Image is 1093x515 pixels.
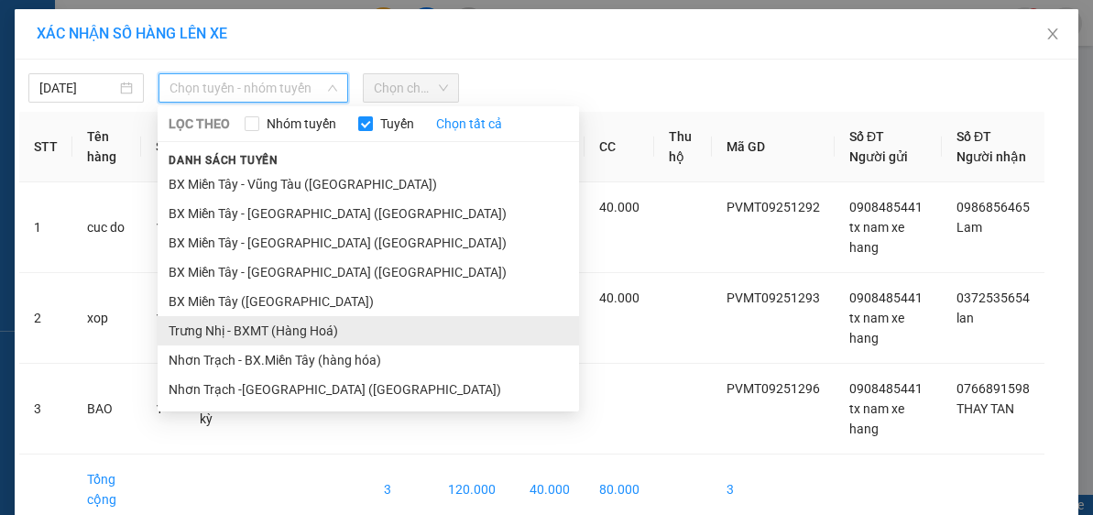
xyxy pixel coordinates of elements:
[727,200,820,214] span: PVMT09251292
[849,129,884,144] span: Số ĐT
[956,149,1026,164] span: Người nhận
[259,114,344,134] span: Nhóm tuyến
[72,364,141,455] td: BAO
[158,152,289,169] span: Danh sách tuyến
[956,381,1030,396] span: 0766891598
[169,114,230,134] span: LỌC THEO
[158,257,579,287] li: BX Miền Tây - [GEOGRAPHIC_DATA] ([GEOGRAPHIC_DATA])
[849,311,904,345] span: tx nam xe hang
[727,290,820,305] span: PVMT09251293
[849,290,923,305] span: 0908485441
[158,170,579,199] li: BX Miền Tây - Vũng Tàu ([GEOGRAPHIC_DATA])
[436,114,502,134] a: Chọn tất cả
[158,345,579,375] li: Nhơn Trạch - BX.Miền Tây (hàng hóa)
[373,114,421,134] span: Tuyến
[141,112,185,182] th: SL
[19,273,72,364] td: 2
[956,129,991,144] span: Số ĐT
[158,228,579,257] li: BX Miền Tây - [GEOGRAPHIC_DATA] ([GEOGRAPHIC_DATA])
[956,200,1030,214] span: 0986856465
[956,220,982,235] span: Lam
[599,290,639,305] span: 40.000
[156,220,163,235] span: 1
[585,112,654,182] th: CC
[1045,27,1060,41] span: close
[72,112,141,182] th: Tên hàng
[19,182,72,273] td: 1
[158,199,579,228] li: BX Miền Tây - [GEOGRAPHIC_DATA] ([GEOGRAPHIC_DATA])
[712,112,835,182] th: Mã GD
[19,364,72,455] td: 3
[849,200,923,214] span: 0908485441
[374,74,449,102] span: Chọn chuyến
[849,149,908,164] span: Người gửi
[599,200,639,214] span: 40.000
[956,401,1014,416] span: THAY TAN
[849,401,904,436] span: tx nam xe hang
[158,316,579,345] li: Trưng Nhị - BXMT (Hàng Hoá)
[37,25,227,42] span: XÁC NHẬN SỐ HÀNG LÊN XE
[72,182,141,273] td: cuc do
[156,311,163,325] span: 1
[956,290,1030,305] span: 0372535654
[849,220,904,255] span: tx nam xe hang
[39,78,116,98] input: 12/09/2025
[327,82,338,93] span: down
[169,74,337,102] span: Chọn tuyến - nhóm tuyến
[158,375,579,404] li: Nhơn Trạch -[GEOGRAPHIC_DATA] ([GEOGRAPHIC_DATA])
[72,273,141,364] td: xop
[158,287,579,316] li: BX Miền Tây ([GEOGRAPHIC_DATA])
[727,381,820,396] span: PVMT09251296
[654,112,712,182] th: Thu hộ
[956,311,974,325] span: lan
[849,381,923,396] span: 0908485441
[19,112,72,182] th: STT
[156,401,163,416] span: 1
[1027,9,1078,60] button: Close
